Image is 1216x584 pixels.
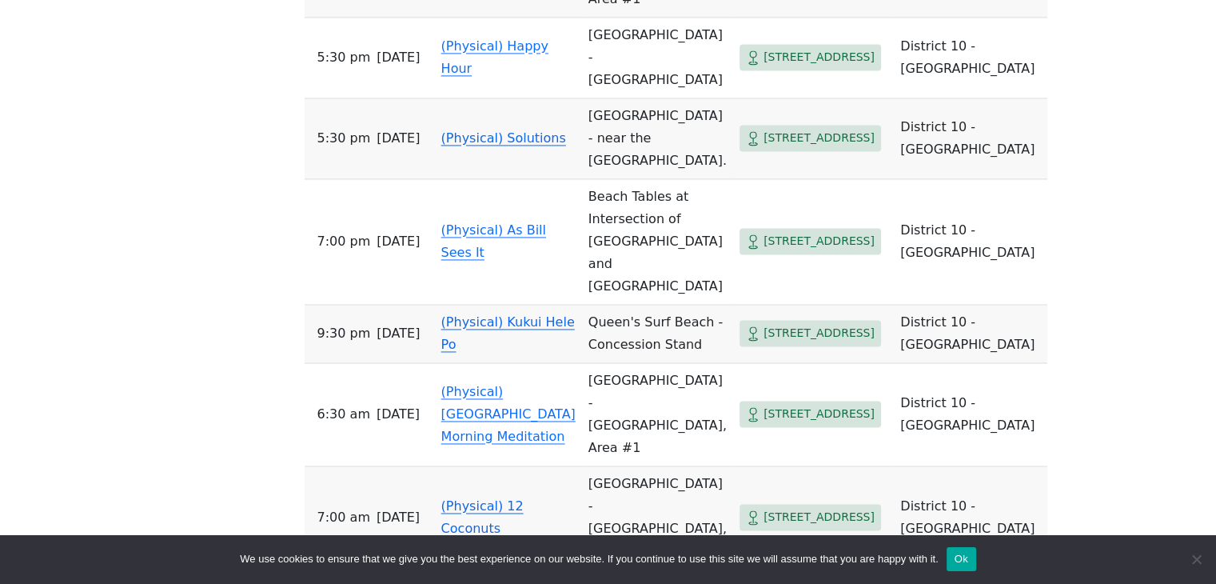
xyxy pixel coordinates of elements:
span: 5:30 PM [317,127,371,150]
span: [STREET_ADDRESS] [763,47,875,67]
span: 6:30 AM [317,403,370,426]
span: [DATE] [377,403,420,426]
span: 9:30 PM [317,322,371,345]
td: District 10 - [GEOGRAPHIC_DATA] [894,98,1047,179]
a: (Physical) Kukui Hele Po [441,314,575,352]
span: [DATE] [377,322,420,345]
span: 7:00 PM [317,230,371,253]
span: 5:30 PM [317,46,371,69]
td: District 10 - [GEOGRAPHIC_DATA] [894,305,1047,363]
td: [GEOGRAPHIC_DATA] - [GEOGRAPHIC_DATA], Area #1 [582,363,733,466]
td: District 10 - [GEOGRAPHIC_DATA] [894,363,1047,466]
a: (Physical) 12 Coconuts [441,498,524,536]
td: District 10 - [GEOGRAPHIC_DATA] [894,18,1047,98]
td: Beach Tables at Intersection of [GEOGRAPHIC_DATA] and [GEOGRAPHIC_DATA] [582,179,733,305]
button: Ok [947,547,976,571]
span: [DATE] [377,46,420,69]
span: [DATE] [377,127,420,150]
span: [STREET_ADDRESS] [763,231,875,251]
span: [STREET_ADDRESS] [763,507,875,527]
span: [DATE] [377,506,420,529]
a: (Physical) Happy Hour [441,38,548,76]
span: We use cookies to ensure that we give you the best experience on our website. If you continue to ... [240,551,938,567]
span: [STREET_ADDRESS] [763,323,875,343]
td: [GEOGRAPHIC_DATA] - [GEOGRAPHIC_DATA], Area #1 [582,466,733,570]
td: Queen's Surf Beach - Concession Stand [582,305,733,363]
td: [GEOGRAPHIC_DATA] - near the [GEOGRAPHIC_DATA]. [582,98,733,179]
td: District 10 - [GEOGRAPHIC_DATA] [894,466,1047,570]
span: 7:00 AM [317,506,370,529]
td: [GEOGRAPHIC_DATA] - [GEOGRAPHIC_DATA] [582,18,733,98]
span: [STREET_ADDRESS] [763,128,875,148]
a: (Physical) [GEOGRAPHIC_DATA] Morning Meditation [441,384,576,444]
td: District 10 - [GEOGRAPHIC_DATA] [894,179,1047,305]
span: [STREET_ADDRESS] [763,404,875,424]
a: (Physical) As Bill Sees It [441,222,546,260]
span: [DATE] [377,230,420,253]
a: (Physical) Solutions [441,130,566,146]
span: No [1188,551,1204,567]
